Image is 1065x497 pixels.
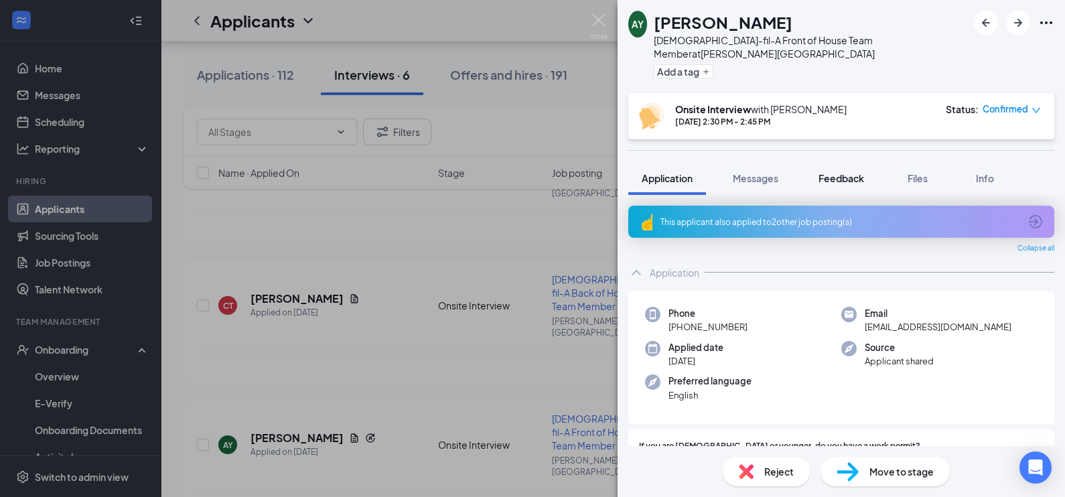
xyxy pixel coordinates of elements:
[639,440,920,453] span: If you are [DEMOGRAPHIC_DATA] or younger, do you have a work permit?
[976,172,994,184] span: Info
[668,354,723,368] span: [DATE]
[650,266,699,279] div: Application
[946,102,979,116] div: Status :
[865,320,1011,334] span: [EMAIL_ADDRESS][DOMAIN_NAME]
[983,102,1028,116] span: Confirmed
[675,103,751,115] b: Onsite Interview
[654,11,792,33] h1: [PERSON_NAME]
[865,341,934,354] span: Source
[654,64,713,78] button: PlusAdd a tag
[1038,15,1054,31] svg: Ellipses
[865,354,934,368] span: Applicant shared
[978,15,994,31] svg: ArrowLeftNew
[642,172,693,184] span: Application
[628,265,644,281] svg: ChevronUp
[1010,15,1026,31] svg: ArrowRight
[1006,11,1030,35] button: ArrowRight
[1019,451,1052,484] div: Open Intercom Messenger
[869,464,934,479] span: Move to stage
[974,11,998,35] button: ArrowLeftNew
[654,33,967,60] div: [DEMOGRAPHIC_DATA]-fil-A Front of House Team Member at [PERSON_NAME][GEOGRAPHIC_DATA]
[733,172,778,184] span: Messages
[632,17,644,31] div: AY
[819,172,864,184] span: Feedback
[668,307,748,320] span: Phone
[702,68,710,76] svg: Plus
[660,216,1019,228] div: This applicant also applied to 2 other job posting(s)
[668,320,748,334] span: [PHONE_NUMBER]
[1017,243,1054,254] span: Collapse all
[764,464,794,479] span: Reject
[668,388,752,402] span: English
[1027,214,1044,230] svg: ArrowCircle
[675,116,847,127] div: [DATE] 2:30 PM - 2:45 PM
[1032,106,1041,115] span: down
[865,307,1011,320] span: Email
[668,341,723,354] span: Applied date
[668,374,752,388] span: Preferred language
[908,172,928,184] span: Files
[675,102,847,116] div: with [PERSON_NAME]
